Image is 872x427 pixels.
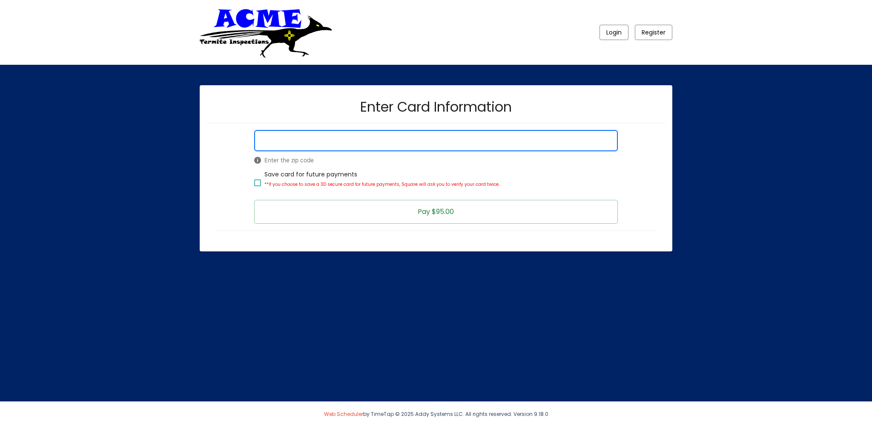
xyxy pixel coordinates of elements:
[193,401,679,427] div: by TimeTap © 2025 Addy Systems LLC. All rights reserved. Version 9.18.0
[635,25,672,40] button: Register
[606,28,622,37] span: Login
[418,207,454,216] span: Pay $95.00
[254,156,617,164] span: Enter the zip code
[264,179,499,190] p: **If you choose to save a 3D secure card for future payments, Square will ask you to verify your ...
[254,200,617,224] button: Pay $95.00
[264,169,499,196] span: Save card for future payments
[360,100,512,114] h2: Enter Card Information
[324,410,363,418] a: Web Scheduler
[255,130,617,151] iframe: Secure Credit Card Form
[599,25,628,40] button: Login
[642,28,665,37] span: Register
